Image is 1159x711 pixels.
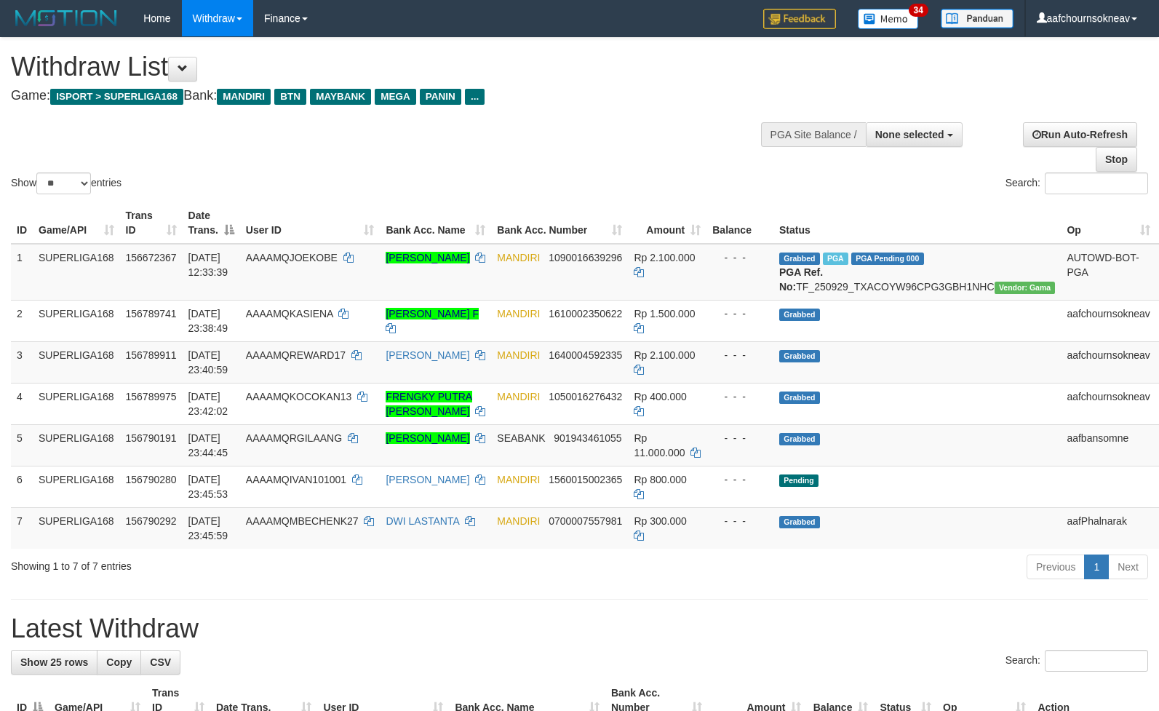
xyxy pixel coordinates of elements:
[763,9,836,29] img: Feedback.jpg
[11,52,758,82] h1: Withdraw List
[11,466,33,507] td: 6
[33,341,120,383] td: SUPERLIGA168
[497,474,540,485] span: MANDIRI
[1045,172,1148,194] input: Search:
[11,650,97,675] a: Show 25 rows
[634,391,686,402] span: Rp 400.000
[549,515,622,527] span: Copy 0700007557981 to clipboard
[246,432,342,444] span: AAAAMQRGILAANG
[1061,383,1155,424] td: aafchournsokneav
[386,349,469,361] a: [PERSON_NAME]
[11,341,33,383] td: 3
[240,202,381,244] th: User ID: activate to sort column ascending
[1005,650,1148,672] label: Search:
[779,309,820,321] span: Grabbed
[497,308,540,319] span: MANDIRI
[549,349,622,361] span: Copy 1640004592335 to clipboard
[11,202,33,244] th: ID
[33,424,120,466] td: SUPERLIGA168
[386,308,479,319] a: [PERSON_NAME] F
[866,122,963,147] button: None selected
[1023,122,1137,147] a: Run Auto-Refresh
[120,202,183,244] th: Trans ID: activate to sort column ascending
[1061,341,1155,383] td: aafchournsokneav
[33,383,120,424] td: SUPERLIGA168
[33,202,120,244] th: Game/API: activate to sort column ascending
[779,392,820,404] span: Grabbed
[706,202,773,244] th: Balance
[188,308,228,334] span: [DATE] 23:38:49
[909,4,928,17] span: 34
[11,7,122,29] img: MOTION_logo.png
[126,252,177,263] span: 156672367
[858,9,919,29] img: Button%20Memo.svg
[875,129,944,140] span: None selected
[497,432,545,444] span: SEABANK
[11,507,33,549] td: 7
[779,516,820,528] span: Grabbed
[1061,507,1155,549] td: aafPhalnarak
[126,391,177,402] span: 156789975
[761,122,866,147] div: PGA Site Balance /
[549,308,622,319] span: Copy 1610002350622 to clipboard
[497,515,540,527] span: MANDIRI
[380,202,491,244] th: Bank Acc. Name: activate to sort column ascending
[97,650,141,675] a: Copy
[126,515,177,527] span: 156790292
[712,431,768,445] div: - - -
[549,391,622,402] span: Copy 1050016276432 to clipboard
[712,250,768,265] div: - - -
[11,383,33,424] td: 4
[33,244,120,301] td: SUPERLIGA168
[188,391,228,417] span: [DATE] 23:42:02
[549,252,622,263] span: Copy 1090016639296 to clipboard
[126,474,177,485] span: 156790280
[773,202,1061,244] th: Status
[628,202,706,244] th: Amount: activate to sort column ascending
[386,252,469,263] a: [PERSON_NAME]
[1045,650,1148,672] input: Search:
[386,515,459,527] a: DWI LASTANTA
[491,202,628,244] th: Bank Acc. Number: activate to sort column ascending
[554,432,621,444] span: Copy 901943461055 to clipboard
[941,9,1013,28] img: panduan.png
[375,89,416,105] span: MEGA
[1084,555,1109,579] a: 1
[1027,555,1085,579] a: Previous
[386,432,469,444] a: [PERSON_NAME]
[779,266,823,293] b: PGA Ref. No:
[33,466,120,507] td: SUPERLIGA168
[126,308,177,319] span: 156789741
[140,650,180,675] a: CSV
[11,553,472,573] div: Showing 1 to 7 of 7 entries
[50,89,183,105] span: ISPORT > SUPERLIGA168
[20,656,88,668] span: Show 25 rows
[995,282,1056,294] span: Vendor URL: https://trx31.1velocity.biz
[779,253,820,265] span: Grabbed
[386,474,469,485] a: [PERSON_NAME]
[712,348,768,362] div: - - -
[779,474,819,487] span: Pending
[634,349,695,361] span: Rp 2.100.000
[310,89,371,105] span: MAYBANK
[106,656,132,668] span: Copy
[188,515,228,541] span: [DATE] 23:45:59
[634,432,685,458] span: Rp 11.000.000
[150,656,171,668] span: CSV
[246,308,333,319] span: AAAAMQKASIENA
[188,474,228,500] span: [DATE] 23:45:53
[11,300,33,341] td: 2
[851,253,924,265] span: PGA Pending
[11,172,122,194] label: Show entries
[779,350,820,362] span: Grabbed
[465,89,485,105] span: ...
[11,614,1148,643] h1: Latest Withdraw
[274,89,306,105] span: BTN
[188,252,228,278] span: [DATE] 12:33:39
[246,349,346,361] span: AAAAMQREWARD17
[712,514,768,528] div: - - -
[634,308,695,319] span: Rp 1.500.000
[1061,424,1155,466] td: aafbansomne
[549,474,622,485] span: Copy 1560015002365 to clipboard
[712,472,768,487] div: - - -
